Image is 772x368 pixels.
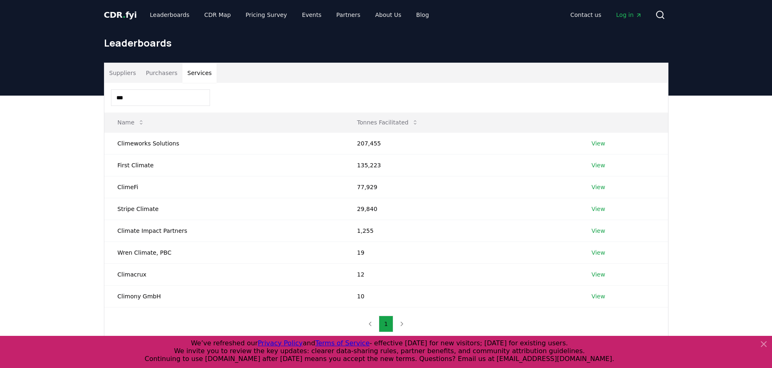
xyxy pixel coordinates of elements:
td: Climate Impact Partners [104,220,344,241]
td: 1,255 [344,220,578,241]
a: CDR.fyi [104,9,137,21]
td: Wren Climate, PBC [104,241,344,263]
a: View [591,139,605,148]
td: First Climate [104,154,344,176]
a: Events [295,7,328,22]
a: Pricing Survey [239,7,293,22]
a: CDR Map [198,7,237,22]
a: Contact us [564,7,608,22]
td: Climeworks Solutions [104,132,344,154]
a: View [591,161,605,169]
td: 19 [344,241,578,263]
td: 10 [344,285,578,307]
a: Partners [330,7,367,22]
button: Tonnes Facilitated [350,114,425,131]
button: Suppliers [104,63,141,83]
span: . [123,10,125,20]
button: Purchasers [141,63,182,83]
td: 77,929 [344,176,578,198]
button: 1 [379,316,393,332]
nav: Main [564,7,648,22]
button: Name [111,114,151,131]
h1: Leaderboards [104,36,668,49]
td: 29,840 [344,198,578,220]
a: View [591,292,605,300]
a: Blog [410,7,436,22]
td: 207,455 [344,132,578,154]
td: ClimeFi [104,176,344,198]
a: View [591,183,605,191]
a: View [591,248,605,257]
nav: Main [143,7,435,22]
a: View [591,227,605,235]
a: About Us [368,7,408,22]
td: 12 [344,263,578,285]
a: View [591,270,605,279]
a: Leaderboards [143,7,196,22]
td: Climacrux [104,263,344,285]
a: Log in [609,7,648,22]
button: Services [182,63,217,83]
span: Log in [616,11,642,19]
a: View [591,205,605,213]
td: Climony GmbH [104,285,344,307]
td: Stripe Climate [104,198,344,220]
span: CDR fyi [104,10,137,20]
td: 135,223 [344,154,578,176]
